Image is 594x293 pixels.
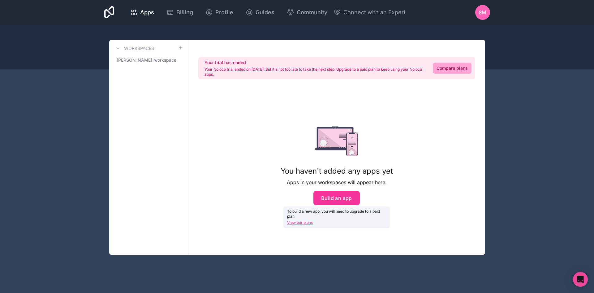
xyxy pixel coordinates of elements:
[117,57,176,63] span: [PERSON_NAME]-workspace
[315,127,358,156] img: empty state
[287,220,386,225] a: View our plans
[282,6,332,19] a: Community
[114,55,183,66] a: [PERSON_NAME]-workspace
[297,8,327,17] span: Community
[256,8,274,17] span: Guides
[281,166,393,176] h1: You haven't added any apps yet
[281,179,393,186] p: Apps in your workspaces will appear here.
[287,209,386,219] p: To build a new app, you will need to upgrade to a paid plan
[334,8,406,17] button: Connect with an Expert
[200,6,238,19] a: Profile
[114,45,154,52] a: Workspaces
[204,67,425,77] p: Your Noloco trial ended on [DATE]. But it's not too late to take the next step. Upgrade to a paid...
[573,272,588,287] div: Open Intercom Messenger
[161,6,198,19] a: Billing
[433,63,471,74] a: Compare plans
[204,60,425,66] h2: Your trial has ended
[343,8,406,17] span: Connect with an Expert
[241,6,279,19] a: Guides
[215,8,233,17] span: Profile
[124,45,154,51] h3: Workspaces
[176,8,193,17] span: Billing
[125,6,159,19] a: Apps
[313,191,360,205] button: Build an app
[479,9,486,16] span: SM
[140,8,154,17] span: Apps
